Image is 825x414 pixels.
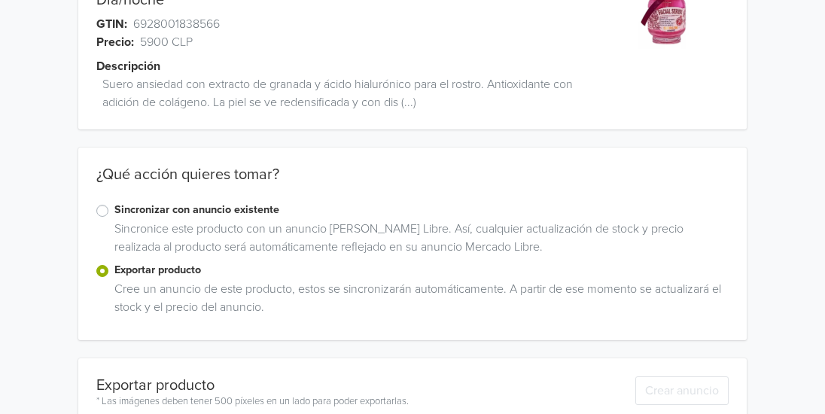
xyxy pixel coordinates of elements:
[96,394,409,409] div: * Las imágenes deben tener 500 píxeles en un lado para poder exportarlas.
[114,262,729,279] label: Exportar producto
[108,220,729,262] div: Sincronice este producto con un anuncio [PERSON_NAME] Libre. Así, cualquier actualización de stoc...
[96,33,134,51] span: Precio:
[102,75,598,111] span: Suero ansiedad con extracto de granada y ácido hialurónico para el rostro. Antioxidante con adici...
[108,280,729,322] div: Cree un anuncio de este producto, estos se sincronizarán automáticamente. A partir de ese momento...
[78,166,747,202] div: ¿Qué acción quieres tomar?
[96,376,409,394] div: Exportar producto
[96,57,160,75] span: Descripción
[635,376,729,405] button: Crear anuncio
[140,33,193,51] span: 5900 CLP
[114,202,729,218] label: Sincronizar con anuncio existente
[133,15,220,33] span: 6928001838566
[96,15,127,33] span: GTIN:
